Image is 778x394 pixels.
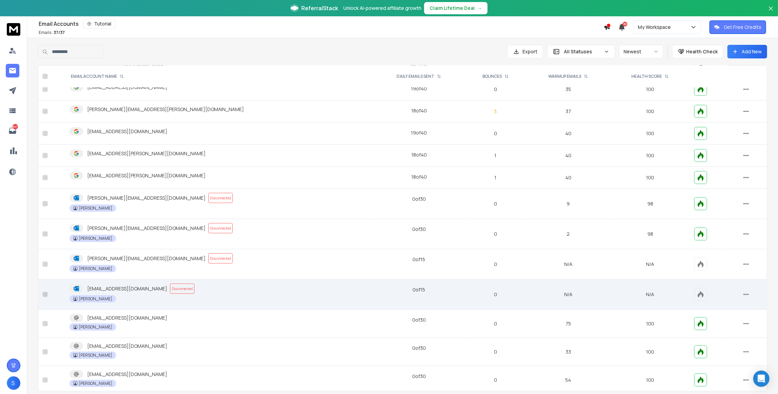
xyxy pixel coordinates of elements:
p: All Statuses [564,48,601,55]
p: 1 [469,174,522,181]
button: Get Free Credits [709,20,766,34]
p: BOUNCES [482,74,502,79]
span: Disconnected [208,223,233,233]
span: → [477,5,482,12]
td: 100 [610,338,690,366]
div: 18 of 40 [411,174,427,180]
span: Disconnected [208,193,233,203]
p: Unlock AI-powered affiliate growth [343,5,421,12]
div: EMAIL ACCOUNT NAME [71,74,124,79]
button: Claim Lifetime Deal→ [424,2,488,14]
p: [EMAIL_ADDRESS][DOMAIN_NAME] [87,371,167,378]
div: 18 of 40 [411,151,427,158]
td: 9 [526,189,610,219]
p: DAILY EMAILS SENT [397,74,434,79]
p: 647 [13,124,18,129]
span: ReferralStack [301,4,338,12]
p: N/A [614,291,686,298]
button: S [7,376,20,390]
div: 0 of 30 [412,196,426,202]
p: [PERSON_NAME] [79,381,112,386]
p: [PERSON_NAME][EMAIL_ADDRESS][DOMAIN_NAME] [87,255,206,262]
button: Export [507,45,543,58]
p: [PERSON_NAME][EMAIL_ADDRESS][PERSON_NAME][DOMAIN_NAME] [87,106,244,113]
p: My Workspace [638,24,673,31]
div: Open Intercom Messenger [753,371,770,387]
p: 0 [469,200,522,207]
td: 98 [610,189,690,219]
p: N/A [614,261,686,268]
td: 40 [526,145,610,167]
td: 40 [526,123,610,145]
p: 0 [469,86,522,93]
p: [PERSON_NAME] [79,266,112,271]
div: 0 of 30 [412,345,426,352]
p: 0 [469,320,522,327]
p: [PERSON_NAME] [79,296,112,302]
span: 50 [623,22,627,26]
p: 1 [469,152,522,159]
td: 37 [526,101,610,123]
td: 100 [610,123,690,145]
button: Newest [619,45,663,58]
p: 0 [469,377,522,383]
p: Health Check [686,48,718,55]
span: Disconnected [208,253,233,264]
p: [PERSON_NAME][EMAIL_ADDRESS][DOMAIN_NAME] [87,195,206,201]
p: 0 [469,291,522,298]
td: N/A [526,280,610,310]
td: 33 [526,338,610,366]
button: Tutorial [83,19,116,29]
p: 3 [469,108,522,115]
td: 100 [610,101,690,123]
td: 100 [610,145,690,167]
p: 0 [469,231,522,237]
a: 647 [6,124,19,138]
div: 0 of 30 [412,373,426,380]
div: 0 of 15 [413,286,425,293]
div: 0 of 30 [412,317,426,323]
p: [PERSON_NAME] [79,236,112,241]
p: 0 [469,261,522,268]
div: 18 of 40 [411,107,427,114]
button: Close banner [766,4,775,20]
p: 0 [469,130,522,137]
p: WARMUP EMAILS [548,74,581,79]
p: [PERSON_NAME] [79,353,112,358]
td: 100 [610,167,690,189]
div: 19 of 40 [411,85,427,92]
p: [PERSON_NAME] [79,205,112,211]
p: Get Free Credits [724,24,761,31]
p: [EMAIL_ADDRESS][DOMAIN_NAME] [87,128,167,135]
p: [EMAIL_ADDRESS][DOMAIN_NAME] [87,343,167,350]
td: 40 [526,167,610,189]
p: [PERSON_NAME][EMAIL_ADDRESS][DOMAIN_NAME] [87,225,206,232]
p: [PERSON_NAME] [79,324,112,330]
p: HEALTH SCORE [631,74,662,79]
p: [EMAIL_ADDRESS][PERSON_NAME][DOMAIN_NAME] [87,150,206,157]
td: 100 [610,78,690,101]
div: Email Accounts [39,19,604,29]
p: [EMAIL_ADDRESS][PERSON_NAME][DOMAIN_NAME] [87,172,206,179]
td: 2 [526,219,610,249]
span: 37 / 37 [54,30,65,35]
p: Emails : [39,30,65,35]
p: [EMAIL_ADDRESS][DOMAIN_NAME] [87,315,167,321]
p: [EMAIL_ADDRESS][DOMAIN_NAME] [87,285,167,292]
td: N/A [526,249,610,280]
div: 0 of 30 [412,226,426,233]
p: 0 [469,348,522,355]
button: Health Check [672,45,723,58]
td: 75 [526,310,610,338]
button: Add New [727,45,767,58]
div: 19 of 40 [411,129,427,136]
span: Disconnected [170,284,194,294]
td: 98 [610,219,690,249]
div: 0 of 15 [413,256,425,263]
td: 100 [610,310,690,338]
td: 35 [526,78,610,101]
